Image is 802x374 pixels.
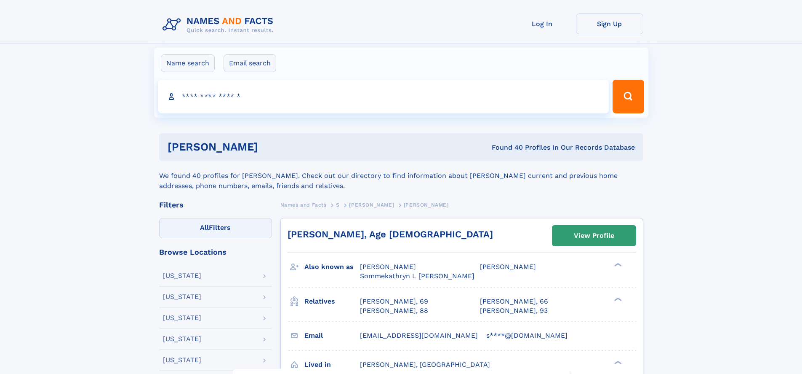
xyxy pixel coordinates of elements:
[360,263,416,271] span: [PERSON_NAME]
[612,296,622,302] div: ❯
[159,248,272,256] div: Browse Locations
[404,202,449,208] span: [PERSON_NAME]
[159,201,272,209] div: Filters
[360,272,474,280] span: Sommekathryn L [PERSON_NAME]
[576,13,643,34] a: Sign Up
[574,226,614,245] div: View Profile
[360,306,428,315] a: [PERSON_NAME], 88
[509,13,576,34] a: Log In
[224,54,276,72] label: Email search
[552,226,636,246] a: View Profile
[200,223,209,231] span: All
[349,199,394,210] a: [PERSON_NAME]
[158,80,609,113] input: search input
[360,297,428,306] a: [PERSON_NAME], 69
[161,54,215,72] label: Name search
[159,218,272,238] label: Filters
[613,80,644,113] button: Search Button
[480,263,536,271] span: [PERSON_NAME]
[336,199,340,210] a: S
[375,143,635,152] div: Found 40 Profiles In Our Records Database
[612,360,622,365] div: ❯
[360,331,478,339] span: [EMAIL_ADDRESS][DOMAIN_NAME]
[480,306,548,315] a: [PERSON_NAME], 93
[304,294,360,309] h3: Relatives
[159,161,643,191] div: We found 40 profiles for [PERSON_NAME]. Check out our directory to find information about [PERSON...
[159,13,280,36] img: Logo Names and Facts
[336,202,340,208] span: S
[360,361,490,369] span: [PERSON_NAME], [GEOGRAPHIC_DATA]
[163,293,201,300] div: [US_STATE]
[163,315,201,321] div: [US_STATE]
[304,358,360,372] h3: Lived in
[163,357,201,363] div: [US_STATE]
[168,142,375,152] h1: [PERSON_NAME]
[349,202,394,208] span: [PERSON_NAME]
[288,229,493,239] a: [PERSON_NAME], Age [DEMOGRAPHIC_DATA]
[163,272,201,279] div: [US_STATE]
[163,336,201,342] div: [US_STATE]
[304,260,360,274] h3: Also known as
[304,328,360,343] h3: Email
[280,199,327,210] a: Names and Facts
[612,262,622,268] div: ❯
[480,297,548,306] a: [PERSON_NAME], 66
